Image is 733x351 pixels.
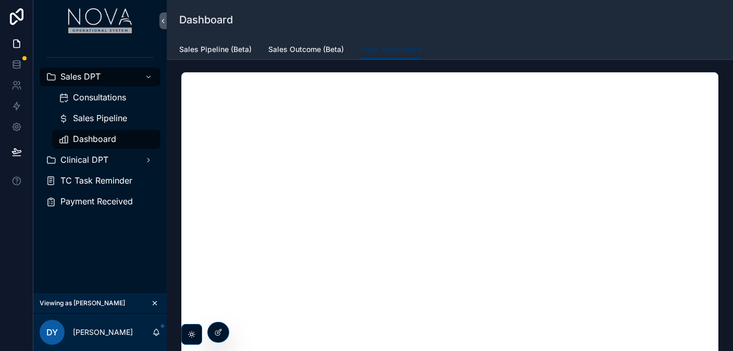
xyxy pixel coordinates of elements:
[179,12,233,27] h1: Dashboard
[60,154,108,165] span: Clinical DPT
[179,44,252,55] span: Sales Pipeline (Beta)
[361,44,422,55] span: Case Acceptance
[73,134,116,145] span: Dashboard
[40,192,160,211] a: Payment Received
[40,172,160,190] a: TC Task Reminder
[68,8,132,33] img: App logo
[73,327,133,337] p: [PERSON_NAME]
[268,40,344,61] a: Sales Outcome (Beta)
[60,175,132,186] span: TC Task Reminder
[52,109,160,128] a: Sales Pipeline
[60,71,101,82] span: Sales DPT
[60,196,133,207] span: Payment Received
[179,40,252,61] a: Sales Pipeline (Beta)
[40,68,160,86] a: Sales DPT
[46,326,58,339] span: DY
[361,40,422,60] a: Case Acceptance
[268,44,344,55] span: Sales Outcome (Beta)
[33,42,167,225] div: scrollable content
[73,92,126,103] span: Consultations
[73,113,127,124] span: Sales Pipeline
[40,299,125,307] span: Viewing as [PERSON_NAME]
[52,88,160,107] a: Consultations
[40,151,160,170] a: Clinical DPT
[52,130,160,149] a: Dashboard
